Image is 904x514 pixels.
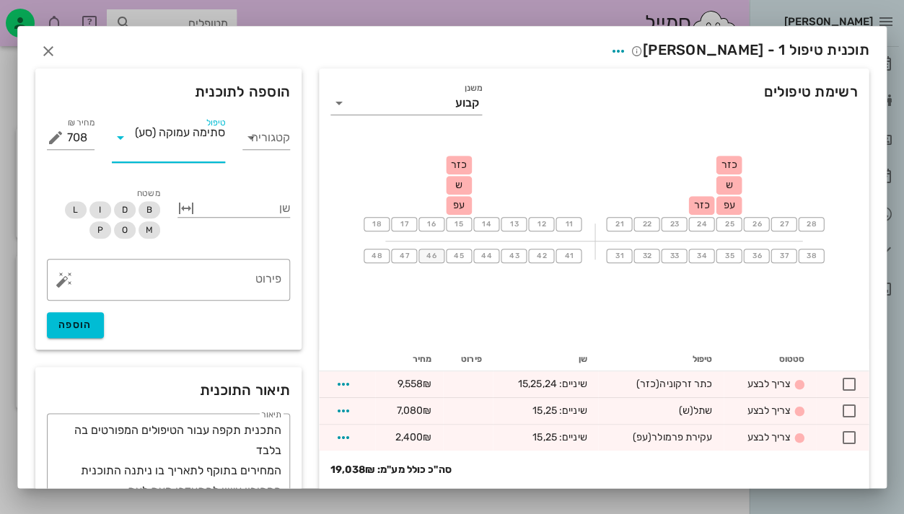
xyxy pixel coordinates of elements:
[206,118,225,128] label: טיפול
[535,220,547,229] span: 12
[606,217,632,231] button: 21
[610,430,712,445] div: עקירת פרמולר
[724,348,816,371] th: סטטוס
[508,220,519,229] span: 13
[805,220,817,229] span: 28
[606,249,632,263] button: 31
[446,196,472,215] div: עפ
[159,126,225,139] span: סתימה עמוקה
[446,249,472,263] button: 45
[364,217,390,231] button: 18
[535,252,547,260] span: 42
[418,217,444,231] button: 16
[598,348,724,371] th: טיפול
[121,221,127,239] span: O
[418,249,444,263] button: 46
[716,249,742,263] button: 35
[725,179,732,191] span: ש
[661,217,687,231] button: 23
[636,378,659,390] span: (כזר)
[504,430,587,445] div: שיניים: 15,25
[99,201,101,218] span: I
[391,249,417,263] button: 47
[446,156,472,174] div: כזר
[556,249,582,263] button: 41
[364,249,390,263] button: 48
[455,179,462,191] span: ש
[480,252,493,260] span: 44
[805,252,817,260] span: 38
[58,319,92,331] span: הוספה
[771,249,797,263] button: 37
[631,41,869,58] span: תוכנית טיפול 1 - [PERSON_NAME]
[426,220,437,229] span: 16
[610,403,712,418] div: שתל
[493,348,598,371] th: שן
[371,220,382,229] span: 18
[501,249,527,263] button: 43
[73,201,78,218] span: L
[330,462,451,478] strong: סה"כ כולל מע"מ: 19,038₪
[453,220,465,229] span: 15
[480,220,492,229] span: 14
[747,378,790,390] span: צריך לבצע
[723,220,734,229] span: 25
[723,199,734,211] span: עפ
[661,249,687,263] button: 33
[145,221,152,239] span: M
[35,367,302,413] div: תיאור התוכנית
[47,312,104,338] button: הוספה
[504,376,587,391] div: שיניים: 15,25,24
[528,217,554,231] button: 12
[716,196,742,215] div: עפ
[426,252,437,260] span: 46
[501,217,527,231] button: 13
[135,126,156,139] span: (סע)
[121,201,127,218] span: D
[695,252,707,260] span: 34
[528,249,554,263] button: 42
[747,404,790,417] span: צריך לבצע
[146,201,152,218] span: B
[798,249,824,263] button: 38
[563,220,574,229] span: 11
[398,220,410,229] span: 17
[395,431,432,443] span: 2,400₪
[688,217,714,231] button: 24
[771,217,797,231] button: 27
[464,83,482,94] label: משנן
[370,252,382,260] span: 48
[610,376,712,391] div: כתר זרקוניה
[453,199,465,211] span: עפ
[443,348,493,371] th: פירוט
[678,404,693,417] span: (ש)
[68,118,95,128] label: מחיר ₪
[716,176,742,195] div: ש
[473,217,499,231] button: 14
[668,252,680,260] span: 33
[633,217,659,231] button: 22
[743,217,769,231] button: 26
[716,156,742,174] div: כזר
[716,217,742,231] button: 25
[398,378,432,390] span: 9,558₪
[47,129,64,146] button: מחיר ₪ appended action
[391,217,417,231] button: 17
[563,252,574,260] span: 41
[398,252,410,260] span: 47
[693,199,709,211] span: כזר
[137,188,159,198] span: משטח
[455,97,479,110] div: קבוע
[261,409,281,420] label: תיאור
[375,348,443,371] th: מחיר
[641,252,652,260] span: 32
[695,220,707,229] span: 24
[668,220,680,229] span: 23
[778,252,789,260] span: 37
[723,252,734,260] span: 35
[504,403,587,418] div: שיניים: 15,25
[633,249,659,263] button: 32
[688,249,714,263] button: 34
[446,176,472,195] div: ש
[556,217,582,231] button: 11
